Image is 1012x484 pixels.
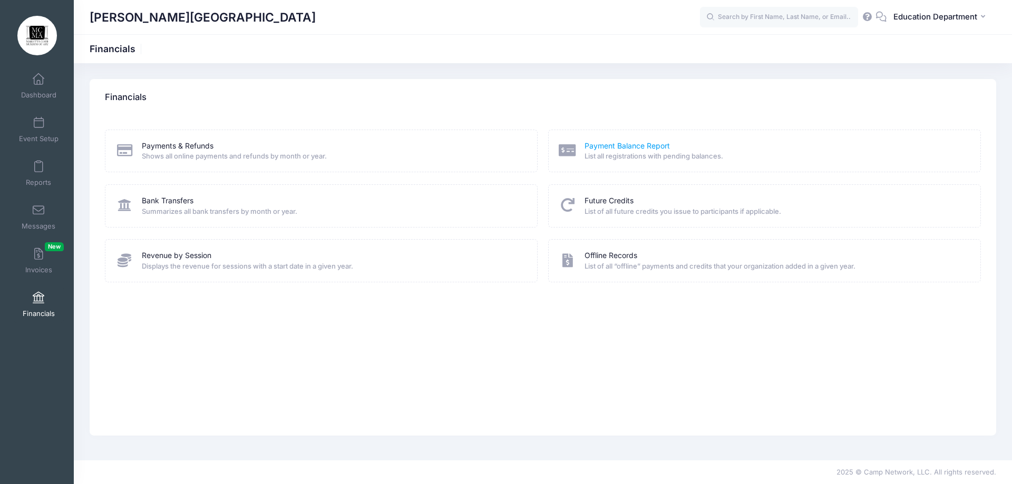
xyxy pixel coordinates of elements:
a: Revenue by Session [142,250,211,261]
span: 2025 © Camp Network, LLC. All rights reserved. [836,468,996,476]
a: Messages [14,199,64,235]
span: Financials [23,309,55,318]
span: Summarizes all bank transfers by month or year. [142,206,524,217]
img: Marietta Cobb Museum of Art [17,16,57,55]
button: Education Department [887,5,996,29]
h4: Financials [105,83,147,113]
span: Messages [22,222,55,231]
span: Dashboard [21,91,56,100]
h1: Financials [90,43,144,54]
a: Bank Transfers [142,195,193,206]
span: List all registrations with pending balances. [585,151,967,162]
a: Payments & Refunds [142,141,213,152]
span: Displays the revenue for sessions with a start date in a given year. [142,261,524,272]
span: Education Department [893,11,977,23]
span: Event Setup [19,134,59,143]
a: InvoicesNew [14,242,64,279]
span: Reports [26,178,51,187]
a: Future Credits [585,195,634,206]
span: New [45,242,64,251]
span: Shows all online payments and refunds by month or year. [142,151,524,162]
a: Dashboard [14,67,64,104]
a: Payment Balance Report [585,141,670,152]
input: Search by First Name, Last Name, or Email... [700,7,858,28]
span: Invoices [25,265,52,274]
a: Event Setup [14,111,64,148]
span: List of all future credits you issue to participants if applicable. [585,206,967,217]
a: Offline Records [585,250,637,261]
a: Financials [14,286,64,323]
a: Reports [14,155,64,192]
h1: [PERSON_NAME][GEOGRAPHIC_DATA] [90,5,316,29]
span: List of all “offline” payments and credits that your organization added in a given year. [585,261,967,272]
